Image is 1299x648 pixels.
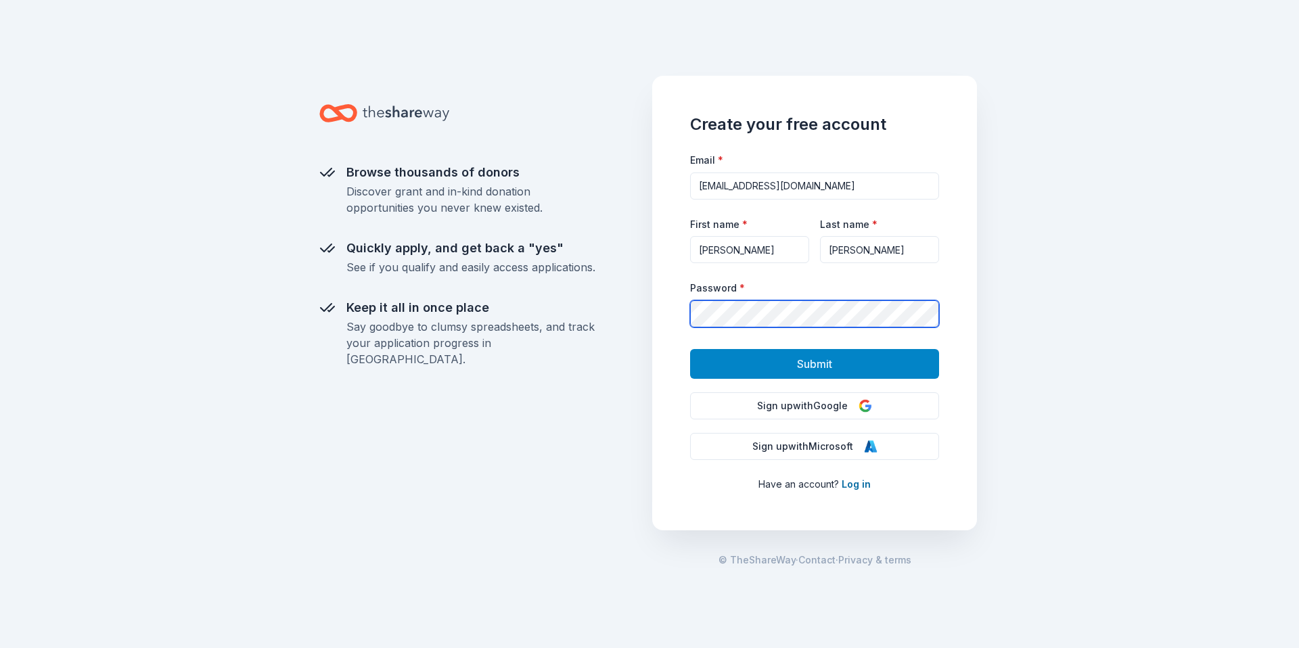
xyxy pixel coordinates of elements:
div: Quickly apply, and get back a "yes" [346,237,595,259]
span: Submit [797,355,832,373]
a: Privacy & terms [838,552,911,568]
span: Have an account? [758,478,839,490]
label: Password [690,281,745,295]
div: Keep it all in once place [346,297,595,319]
h1: Create your free account [690,114,939,135]
span: © TheShareWay [719,554,796,565]
button: Submit [690,349,939,379]
button: Sign upwithGoogle [690,392,939,419]
div: See if you qualify and easily access applications. [346,259,595,275]
div: Discover grant and in-kind donation opportunities you never knew existed. [346,183,595,216]
button: Sign upwithMicrosoft [690,433,939,460]
img: Google Logo [859,399,872,413]
label: First name [690,218,748,231]
img: Microsoft Logo [864,440,878,453]
span: · · [719,552,911,568]
label: Last name [820,218,878,231]
label: Email [690,154,723,167]
div: Say goodbye to clumsy spreadsheets, and track your application progress in [GEOGRAPHIC_DATA]. [346,319,595,367]
a: Contact [798,552,836,568]
a: Log in [842,478,871,490]
div: Browse thousands of donors [346,162,595,183]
